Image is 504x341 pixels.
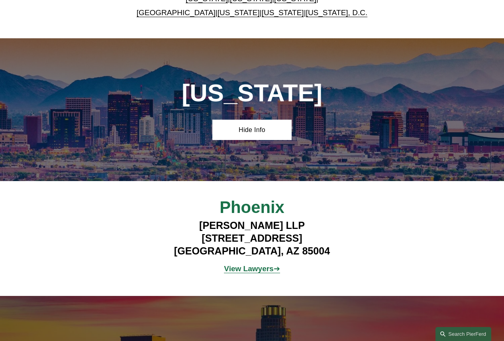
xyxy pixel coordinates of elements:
[220,198,284,217] span: Phoenix
[212,120,291,140] a: Hide Info
[224,264,273,273] a: View Lawyers
[153,219,351,258] h4: [PERSON_NAME] LLP [STREET_ADDRESS] [GEOGRAPHIC_DATA], AZ 85004
[137,8,216,17] a: [GEOGRAPHIC_DATA]
[274,264,280,273] a: ➔
[306,8,368,17] a: [US_STATE], D.C.
[218,8,260,17] a: [US_STATE]
[435,327,491,341] a: Search this site
[262,8,304,17] a: [US_STATE]
[153,79,351,107] h1: [US_STATE]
